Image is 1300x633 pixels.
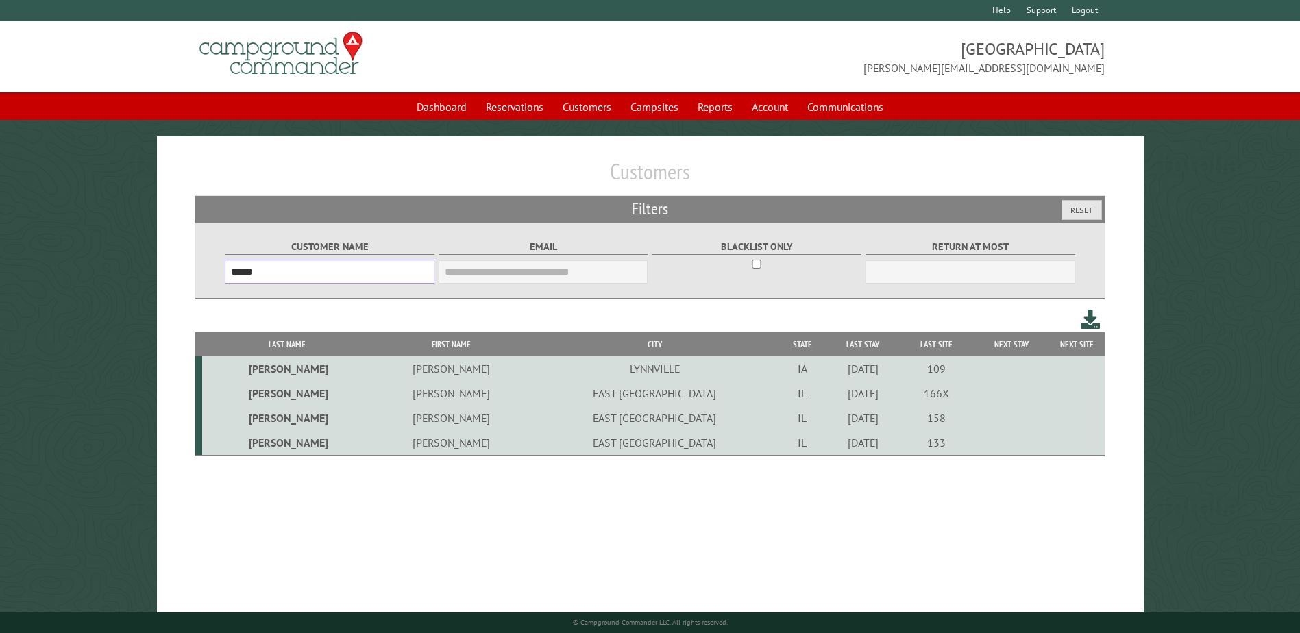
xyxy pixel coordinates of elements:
[202,430,371,456] td: [PERSON_NAME]
[650,38,1105,76] span: [GEOGRAPHIC_DATA] [PERSON_NAME][EMAIL_ADDRESS][DOMAIN_NAME]
[829,386,898,400] div: [DATE]
[202,356,371,381] td: [PERSON_NAME]
[530,332,778,356] th: City
[1081,307,1101,332] a: Download this customer list (.csv)
[973,332,1050,356] th: Next Stay
[225,239,434,255] label: Customer Name
[829,436,898,449] div: [DATE]
[1050,332,1105,356] th: Next Site
[826,332,900,356] th: Last Stay
[530,381,778,406] td: EAST [GEOGRAPHIC_DATA]
[689,94,741,120] a: Reports
[371,332,530,356] th: First Name
[195,27,367,80] img: Campground Commander
[202,381,371,406] td: [PERSON_NAME]
[799,94,892,120] a: Communications
[778,381,826,406] td: IL
[744,94,796,120] a: Account
[202,406,371,430] td: [PERSON_NAME]
[829,411,898,425] div: [DATE]
[439,239,648,255] label: Email
[900,332,972,356] th: Last Site
[195,196,1104,222] h2: Filters
[371,381,530,406] td: [PERSON_NAME]
[622,94,687,120] a: Campsites
[900,430,972,456] td: 133
[195,158,1104,196] h1: Customers
[478,94,552,120] a: Reservations
[900,356,972,381] td: 109
[554,94,620,120] a: Customers
[866,239,1075,255] label: Return at most
[778,332,826,356] th: State
[1062,200,1102,220] button: Reset
[652,239,861,255] label: Blacklist only
[900,381,972,406] td: 166X
[408,94,475,120] a: Dashboard
[778,430,826,456] td: IL
[829,362,898,375] div: [DATE]
[202,332,371,356] th: Last Name
[530,430,778,456] td: EAST [GEOGRAPHIC_DATA]
[530,406,778,430] td: EAST [GEOGRAPHIC_DATA]
[371,406,530,430] td: [PERSON_NAME]
[900,406,972,430] td: 158
[778,406,826,430] td: IL
[778,356,826,381] td: IA
[371,430,530,456] td: [PERSON_NAME]
[530,356,778,381] td: LYNNVILLE
[371,356,530,381] td: [PERSON_NAME]
[573,618,728,627] small: © Campground Commander LLC. All rights reserved.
